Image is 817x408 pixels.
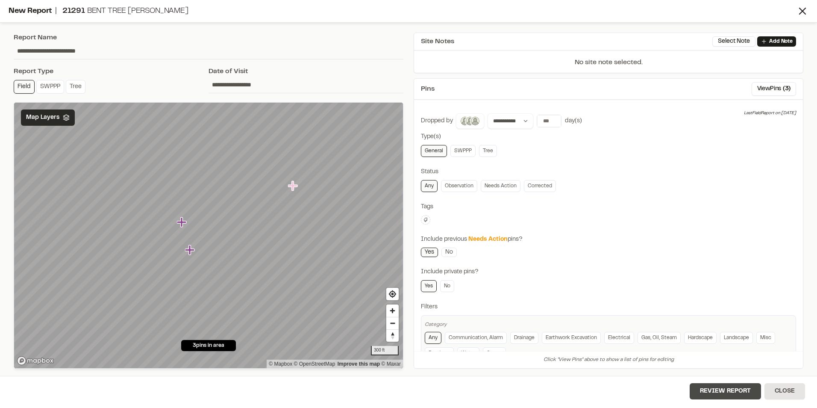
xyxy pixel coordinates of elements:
[524,180,556,192] a: Corrected
[294,361,335,367] a: OpenStreetMap
[414,351,803,368] div: Click "View Pins" above to show a list of pins for editing
[441,180,477,192] a: Observation
[421,248,438,257] a: Yes
[690,383,761,399] button: Review Report
[425,347,454,359] a: Roadway
[712,36,755,47] button: Select Note
[381,361,401,367] a: Maxar
[288,180,299,192] div: Map marker
[481,180,520,192] a: Needs Action
[638,332,681,344] a: Gas, Oil, Steam
[421,280,437,292] a: Yes
[421,202,796,212] div: Tags
[414,57,803,73] p: No site note selected.
[441,248,457,257] a: No
[421,132,796,142] div: Type(s)
[744,110,796,117] div: Last Field Report on [DATE]
[468,237,508,242] span: Needs Action
[14,33,403,43] div: Report Name
[720,332,753,344] a: Landscape
[209,66,403,77] div: Date of Visit
[371,346,399,355] div: 300 ft
[421,145,447,157] a: General
[565,116,582,126] div: day(s)
[338,361,380,367] a: Map feedback
[440,280,454,292] a: No
[269,361,292,367] a: Mapbox
[185,245,196,256] div: Map marker
[9,6,796,17] div: New Report
[386,305,399,317] button: Zoom in
[386,288,399,300] button: Find my location
[470,116,480,126] img: Miguel Angel Soto Montes
[421,267,796,277] div: Include private pins?
[783,84,791,94] span: ( 3 )
[456,113,484,129] button: fernando ceballos, Will Lamb, Miguel Angel Soto Montes
[460,116,470,126] img: fernando ceballos
[421,235,796,244] div: Include previous pins?
[421,36,454,47] span: Site Notes
[450,145,476,157] a: SWPPP
[386,317,399,329] button: Zoom out
[769,38,793,45] p: Add Note
[14,66,209,77] div: Report Type
[764,383,805,399] button: Close
[421,167,796,177] div: Status
[421,215,430,225] button: Edit Tags
[752,82,796,96] button: ViewPins (3)
[421,180,438,192] a: Any
[177,217,188,228] div: Map marker
[425,332,441,344] a: Any
[457,347,479,359] a: Water
[604,332,634,344] a: Electrical
[542,332,601,344] a: Earthwork Excavation
[510,332,538,344] a: Drainage
[684,332,717,344] a: Hardscape
[421,302,796,312] div: Filters
[386,329,399,342] button: Reset bearing to north
[421,116,453,126] div: Dropped by
[425,321,792,328] div: Category
[14,103,403,368] canvas: Map
[445,332,507,344] a: Communication, Alarm
[483,347,506,359] a: Sewer
[756,332,775,344] a: Misc
[479,145,497,157] a: Tree
[465,116,475,126] img: Will Lamb
[193,342,224,349] span: 3 pins in area
[87,8,188,15] span: Bent Tree [PERSON_NAME]
[421,84,435,94] span: Pins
